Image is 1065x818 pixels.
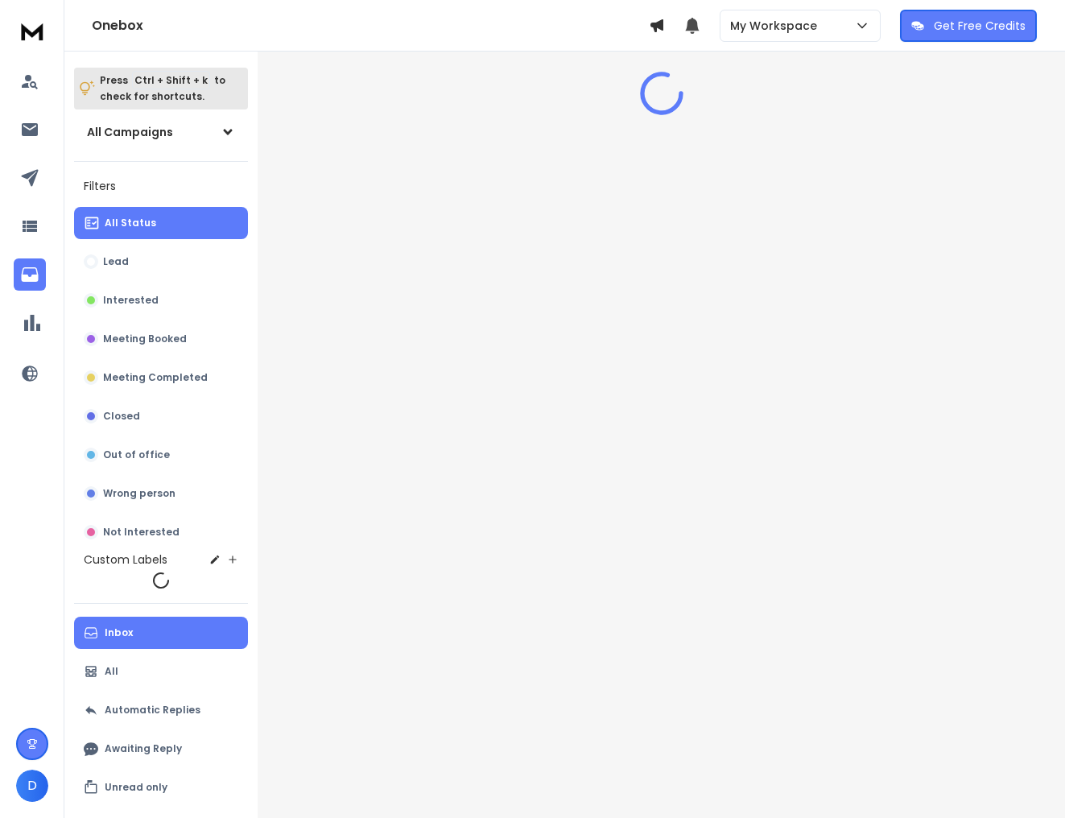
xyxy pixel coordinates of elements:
[74,284,248,316] button: Interested
[74,246,248,278] button: Lead
[730,18,824,34] p: My Workspace
[74,175,248,197] h3: Filters
[105,742,182,755] p: Awaiting Reply
[74,477,248,510] button: Wrong person
[100,72,225,105] p: Press to check for shortcuts.
[74,617,248,649] button: Inbox
[74,323,248,355] button: Meeting Booked
[103,255,129,268] p: Lead
[105,781,167,794] p: Unread only
[84,552,167,568] h3: Custom Labels
[16,770,48,802] button: D
[934,18,1026,34] p: Get Free Credits
[74,439,248,471] button: Out of office
[92,16,649,35] h1: Onebox
[105,626,133,639] p: Inbox
[103,526,180,539] p: Not Interested
[74,733,248,765] button: Awaiting Reply
[74,771,248,804] button: Unread only
[74,655,248,688] button: All
[103,371,208,384] p: Meeting Completed
[132,71,210,89] span: Ctrl + Shift + k
[105,704,200,717] p: Automatic Replies
[74,400,248,432] button: Closed
[74,207,248,239] button: All Status
[105,217,156,229] p: All Status
[105,665,118,678] p: All
[103,410,140,423] p: Closed
[74,516,248,548] button: Not Interested
[74,361,248,394] button: Meeting Completed
[16,16,48,46] img: logo
[900,10,1037,42] button: Get Free Credits
[103,333,187,345] p: Meeting Booked
[103,487,175,500] p: Wrong person
[74,694,248,726] button: Automatic Replies
[103,448,170,461] p: Out of office
[87,124,173,140] h1: All Campaigns
[103,294,159,307] p: Interested
[74,116,248,148] button: All Campaigns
